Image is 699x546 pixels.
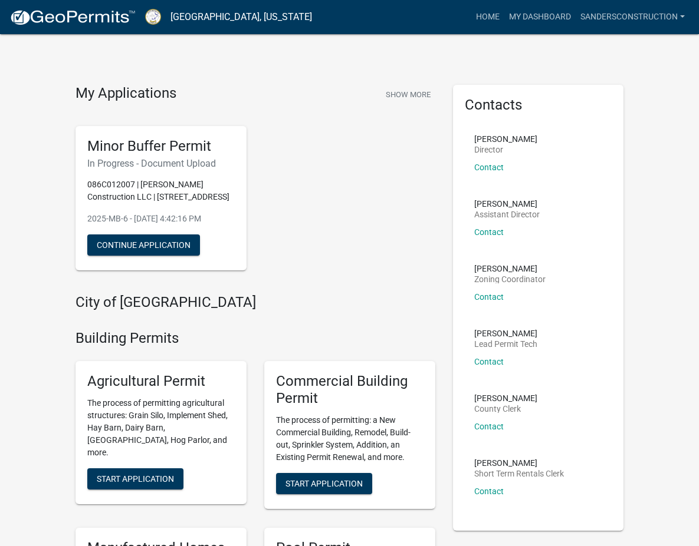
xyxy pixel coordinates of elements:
[276,373,424,407] h5: Commercial Building Permit
[474,459,564,467] p: [PERSON_NAME]
[381,85,435,104] button: Show More
[76,294,435,311] h4: City of [GEOGRAPHIC_DATA]
[87,468,183,489] button: Start Application
[145,9,161,25] img: Putnam County, Georgia
[465,97,612,114] h5: Contacts
[276,473,372,494] button: Start Application
[471,6,504,28] a: Home
[87,138,235,155] h5: Minor Buffer Permit
[170,7,312,27] a: [GEOGRAPHIC_DATA], [US_STATE]
[87,234,200,256] button: Continue Application
[87,178,235,203] p: 086C012007 | [PERSON_NAME] Construction LLC | [STREET_ADDRESS]
[87,213,235,225] p: 2025-MB-6 - [DATE] 4:42:16 PM
[474,210,540,219] p: Assistant Director
[474,275,546,283] p: Zoning Coordinator
[474,227,504,237] a: Contact
[76,330,435,347] h4: Building Permits
[576,6,690,28] a: sandersconstruction
[504,6,576,28] a: My Dashboard
[474,357,504,366] a: Contact
[87,373,235,390] h5: Agricultural Permit
[474,469,564,478] p: Short Term Rentals Clerk
[87,397,235,459] p: The process of permitting agricultural structures: Grain Silo, Implement Shed, Hay Barn, Dairy Ba...
[276,414,424,464] p: The process of permitting: a New Commercial Building, Remodel, Build-out, Sprinkler System, Addit...
[474,264,546,273] p: [PERSON_NAME]
[474,340,537,348] p: Lead Permit Tech
[474,394,537,402] p: [PERSON_NAME]
[474,405,537,413] p: County Clerk
[474,329,537,337] p: [PERSON_NAME]
[474,487,504,496] a: Contact
[474,292,504,302] a: Contact
[474,163,504,172] a: Contact
[87,158,235,169] h6: In Progress - Document Upload
[474,135,537,143] p: [PERSON_NAME]
[474,200,540,208] p: [PERSON_NAME]
[474,145,537,154] p: Director
[285,478,363,488] span: Start Application
[76,85,176,102] h4: My Applications
[474,422,504,431] a: Contact
[97,474,174,483] span: Start Application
